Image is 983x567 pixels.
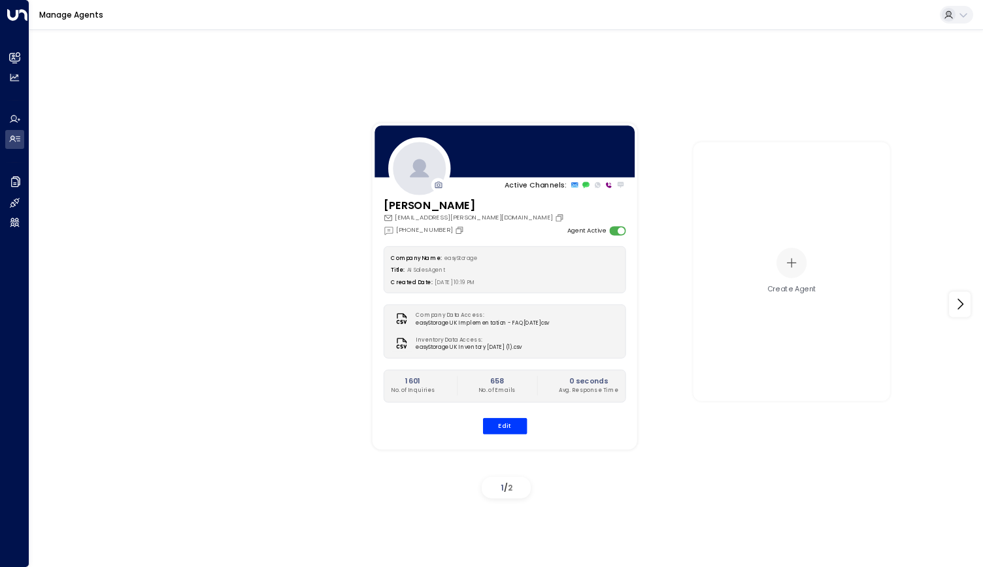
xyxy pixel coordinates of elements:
[383,213,566,222] div: [EMAIL_ADDRESS][PERSON_NAME][DOMAIN_NAME]
[391,267,405,274] label: Title:
[767,284,816,295] div: Create Agent
[482,417,527,434] button: Edit
[554,213,566,222] button: Copy
[478,387,516,395] p: No. of Emails
[391,376,435,387] h2: 1601
[508,482,512,493] span: 2
[505,180,567,190] p: Active Channels:
[416,311,545,319] label: Company Data Access:
[416,319,549,327] span: easyStorage UK Implementation - FAQ [DATE]csv
[501,482,504,493] span: 1
[567,226,605,235] label: Agent Active
[416,336,517,344] label: Inventory Data Access:
[416,344,522,351] span: easyStorage UK Inventory [DATE] (1).csv
[559,376,618,387] h2: 0 seconds
[391,387,435,395] p: No. of Inquiries
[383,197,566,213] h3: [PERSON_NAME]
[482,477,531,498] div: /
[39,9,103,20] a: Manage Agents
[454,225,466,235] button: Copy
[444,254,476,261] span: easyStorage
[407,267,446,274] span: AI Sales Agent
[391,254,441,261] label: Company Name:
[435,279,475,286] span: [DATE] 10:19 PM
[478,376,516,387] h2: 658
[391,279,432,286] label: Created Date:
[383,225,466,235] div: [PHONE_NUMBER]
[559,387,618,395] p: Avg. Response Time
